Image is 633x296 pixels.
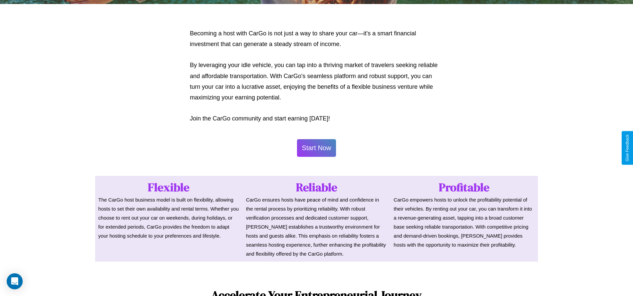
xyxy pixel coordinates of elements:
p: Becoming a host with CarGo is not just a way to share your car—it's a smart financial investment ... [190,28,443,50]
div: Give Feedback [625,134,630,162]
h1: Flexible [98,179,240,195]
h1: Reliable [246,179,387,195]
h1: Profitable [394,179,535,195]
p: The CarGo host business model is built on flexibility, allowing hosts to set their own availabili... [98,195,240,240]
p: Join the CarGo community and start earning [DATE]! [190,113,443,124]
p: By leveraging your idle vehicle, you can tap into a thriving market of travelers seeking reliable... [190,60,443,103]
div: Open Intercom Messenger [7,273,23,289]
p: CarGo empowers hosts to unlock the profitability potential of their vehicles. By renting out your... [394,195,535,249]
button: Start Now [297,139,336,157]
p: CarGo ensures hosts have peace of mind and confidence in the rental process by prioritizing relia... [246,195,387,258]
